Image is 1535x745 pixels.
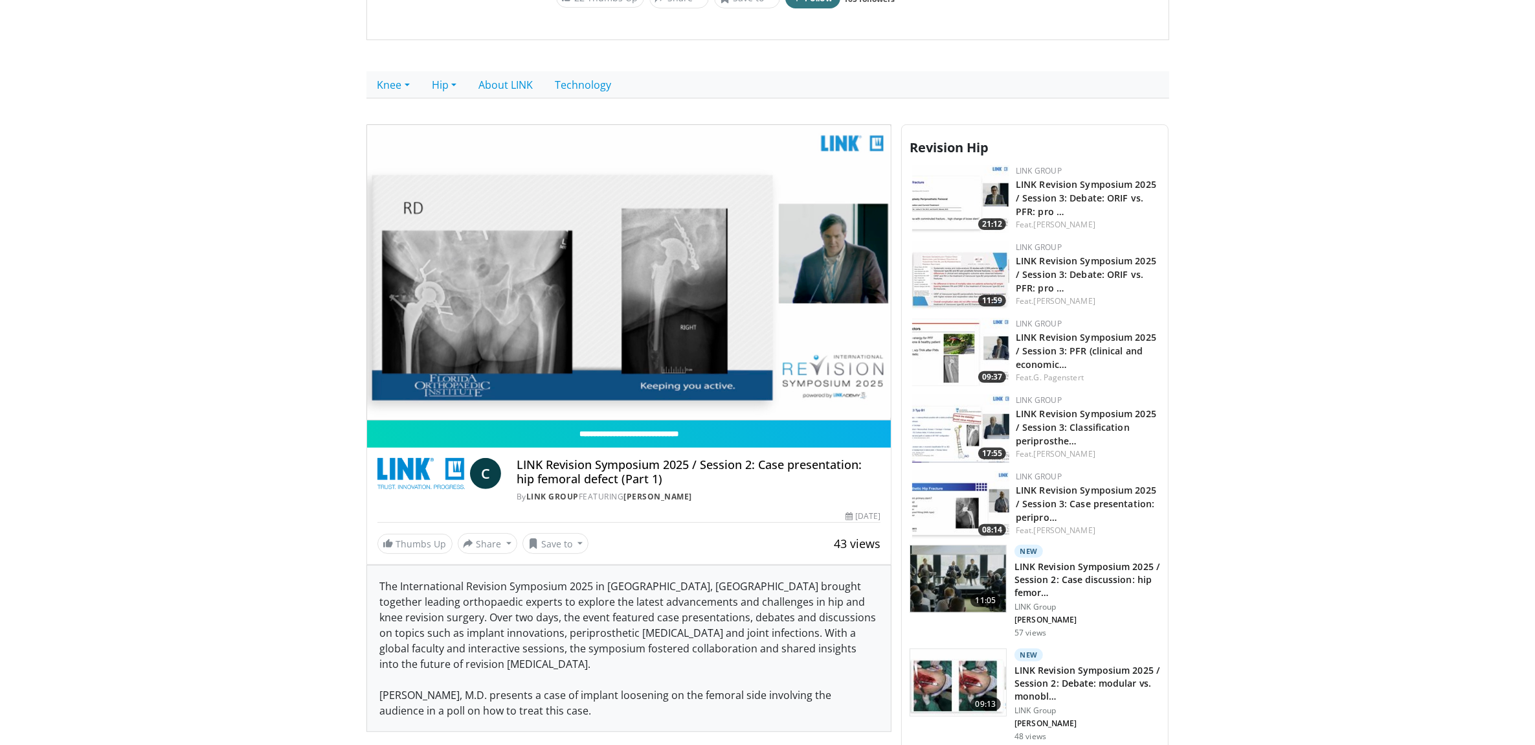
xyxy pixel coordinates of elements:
[544,71,622,98] a: Technology
[1034,448,1095,459] a: [PERSON_NAME]
[377,458,465,489] img: LINK Group
[1016,295,1158,307] div: Feat.
[1014,615,1160,625] p: [PERSON_NAME]
[1014,602,1160,612] p: LINK Group
[912,242,1009,310] a: 11:59
[978,448,1006,459] span: 17:55
[1014,664,1160,703] h3: LINK Revision Symposium 2025 / Session 2: Debate: modular vs. monobl…
[1016,242,1062,253] a: LINK Group
[910,648,1160,742] a: 09:13 New LINK Revision Symposium 2025 / Session 2: Debate: modular vs. monobl… LINK Group [PERSO...
[978,295,1006,306] span: 11:59
[910,545,1006,613] img: 6ed698ff-b85e-487f-9418-8b20867262f5.150x105_q85_crop-smart_upscale.jpg
[970,594,1002,607] span: 11:05
[366,71,421,98] a: Knee
[1014,628,1046,638] p: 57 views
[970,698,1002,711] span: 09:13
[367,566,891,731] div: The International Revision Symposium 2025 in [GEOGRAPHIC_DATA], [GEOGRAPHIC_DATA] brought togethe...
[912,318,1009,386] a: 09:37
[1016,484,1156,523] a: LINK Revision Symposium 2025 / Session 3: Case presentation: peripro…
[1016,165,1062,176] a: LINK Group
[912,165,1009,233] a: 21:12
[623,491,692,502] a: [PERSON_NAME]
[1014,718,1160,729] p: [PERSON_NAME]
[517,491,880,503] div: By FEATURING
[978,371,1006,383] span: 09:37
[1014,705,1160,716] p: LINK Group
[1016,318,1062,329] a: LINK Group
[978,524,1006,536] span: 08:14
[1016,471,1062,482] a: LINK Group
[1016,178,1156,218] a: LINK Revision Symposium 2025 / Session 3: Debate: ORIF vs. PFR: pro …
[912,318,1009,386] img: 8cf25ad0-6f09-493b-a8bd-31c889080160.150x105_q85_crop-smart_upscale.jpg
[1016,395,1062,406] a: LINK Group
[1014,731,1046,742] p: 48 views
[458,533,518,554] button: Share
[522,533,588,554] button: Save to
[1014,545,1043,558] p: New
[846,510,880,522] div: [DATE]
[834,536,880,551] span: 43 views
[470,458,501,489] a: C
[912,242,1009,310] img: b9288c66-1719-4b4d-a011-26ee5e03ef9b.150x105_q85_crop-smart_upscale.jpg
[1016,448,1158,460] div: Feat.
[1016,255,1156,294] a: LINK Revision Symposium 2025 / Session 3: Debate: ORIF vs. PFR: pro …
[978,218,1006,230] span: 21:12
[1034,219,1095,230] a: [PERSON_NAME]
[912,165,1009,233] img: 3d38f83b-9379-4a04-8d2a-971632916aaa.150x105_q85_crop-smart_upscale.jpg
[910,139,989,156] span: Revision Hip
[912,395,1009,463] img: 5eed7978-a1c2-49eb-9569-a8f057405f76.150x105_q85_crop-smart_upscale.jpg
[1034,295,1095,306] a: [PERSON_NAME]
[1016,525,1158,536] div: Feat.
[1016,331,1156,371] a: LINK Revision Symposium 2025 / Session 3: PFR (clinical and economic…
[467,71,544,98] a: About LINK
[910,649,1006,716] img: 10653a6e-1e86-4bba-b65f-d24b34c64d3e.150x105_q85_crop-smart_upscale.jpg
[912,395,1009,463] a: 17:55
[367,125,891,420] video-js: Video Player
[377,534,453,554] a: Thumbs Up
[910,545,1160,638] a: 11:05 New LINK Revision Symposium 2025 / Session 2: Case discussion: hip femor… LINK Group [PERSO...
[526,491,579,502] a: LINK Group
[1016,372,1158,384] div: Feat.
[1014,560,1160,599] h3: LINK Revision Symposium 2025 / Session 2: Case discussion: hip femor…
[1034,525,1095,536] a: [PERSON_NAME]
[1016,407,1156,447] a: LINK Revision Symposium 2025 / Session 3: Classification periprosthe…
[517,458,880,486] h4: LINK Revision Symposium 2025 / Session 2: Case presentation: hip femoral defect (Part 1)
[912,471,1009,539] a: 08:14
[421,71,467,98] a: Hip
[1016,219,1158,231] div: Feat.
[1034,372,1084,383] a: G. Pagenstert
[912,471,1009,539] img: d3fac57f-0037-451e-893d-72d5282cfc85.150x105_q85_crop-smart_upscale.jpg
[1014,648,1043,661] p: New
